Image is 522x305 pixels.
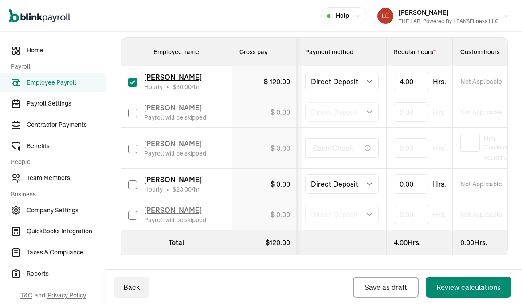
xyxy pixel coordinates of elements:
span: 0.00 [276,180,290,188]
span: 0.00 [276,144,290,152]
span: People [11,157,101,167]
span: Contractor Payments [27,120,106,129]
div: Gross pay [239,47,290,56]
input: TextInput [394,102,429,122]
span: Payment method [305,48,353,56]
div: $ [271,107,290,117]
span: 4.00 [394,238,408,247]
input: TextInput [394,138,429,158]
div: Payroll will be skipped [144,149,206,158]
span: Reports [27,269,106,278]
span: QuickBooks Integration [27,227,106,236]
span: Not Applicable [460,210,502,219]
span: Hrs. [433,209,446,220]
span: /hr [173,82,200,91]
span: 30.00 [176,83,192,91]
span: Payroll Settings [27,99,106,108]
span: Not Applicable [460,77,502,86]
span: Home [27,46,106,55]
div: Save as draft [365,282,407,293]
span: Business [11,190,101,199]
button: [PERSON_NAME]THE LAB, Powered by LEAKSFitness LLC [374,5,513,27]
span: Company Settings [27,206,106,215]
input: TextInput [394,72,429,91]
span: Benefits [27,141,106,151]
span: 23.00 [176,185,192,193]
input: TextInput [394,174,429,194]
span: Hrs. [433,107,446,117]
span: T&C [20,291,32,300]
span: Privacy Policy [47,291,86,300]
span: Taxes & Compliance [27,248,106,257]
iframe: Chat Widget [478,262,522,305]
span: Hrs. [433,179,446,189]
div: THE LAB, Powered by LEAKSFitness LLC [399,17,499,25]
div: Payroll will be skipped [144,215,206,224]
span: • [166,185,169,194]
div: $ [264,76,290,87]
span: Employee name [153,48,199,56]
span: 120.00 [270,77,290,86]
span: Not Applicable [460,108,502,117]
span: Hrs. [433,76,446,87]
span: Cash/Check [313,143,353,153]
span: 0.00 [276,108,290,117]
span: Team Members [27,173,106,183]
span: Help [336,11,349,20]
div: Total [128,237,224,248]
div: $ [271,143,290,153]
span: Not Applicable [460,180,502,188]
span: [PERSON_NAME] [144,103,202,112]
button: Save as draft [353,277,419,298]
span: • [166,82,169,91]
span: 0.00 [460,238,474,247]
div: $ [239,237,290,248]
div: Hrs. [394,237,445,248]
button: Back [114,277,149,298]
span: $ [173,185,192,193]
span: [PERSON_NAME] [144,139,202,148]
div: $ [271,179,290,189]
div: $ [271,209,290,220]
span: Hourly [144,82,163,91]
div: Review calculations [436,282,501,293]
span: [PERSON_NAME] [144,206,202,215]
span: $ [173,83,192,91]
span: 120.00 [270,238,290,247]
span: [PERSON_NAME] [399,8,449,16]
nav: Global [9,3,70,29]
span: Hrs. [433,143,446,153]
span: Employee Payroll [27,78,106,87]
span: 0.00 [276,210,290,219]
div: Payroll will be skipped [144,113,206,122]
span: [PERSON_NAME] [144,73,202,82]
span: [PERSON_NAME] [144,175,202,184]
button: Review calculations [426,277,511,298]
span: Payroll [11,62,101,71]
button: Help [321,7,367,24]
span: /hr [173,185,200,194]
span: Regular hours [394,48,436,56]
input: TextInput [394,205,429,224]
span: Hourly [144,185,163,194]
